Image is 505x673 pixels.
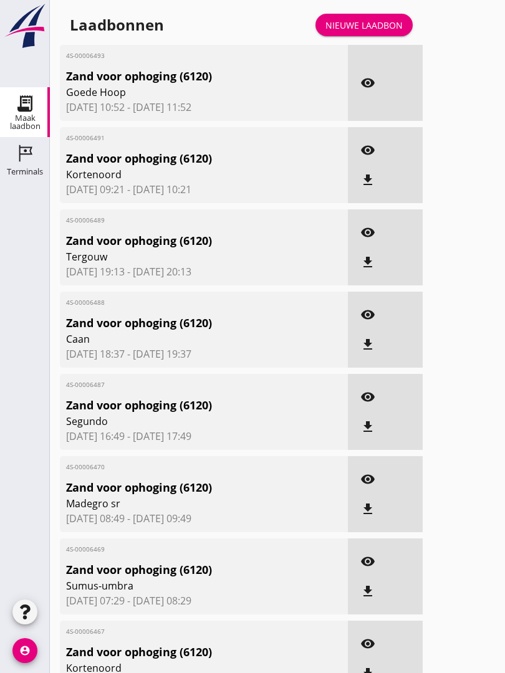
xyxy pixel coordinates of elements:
[66,561,296,578] span: Zand voor ophoging (6120)
[315,14,413,36] a: Nieuwe laadbon
[70,15,164,35] div: Laadbonnen
[325,19,403,32] div: Nieuwe laadbon
[66,496,296,511] span: Madegro sr
[66,298,296,307] span: 4S-00006488
[66,133,296,143] span: 4S-00006491
[66,150,296,167] span: Zand voor ophoging (6120)
[2,3,47,49] img: logo-small.a267ee39.svg
[66,429,342,444] span: [DATE] 16:49 - [DATE] 17:49
[360,143,375,158] i: visibility
[66,232,296,249] span: Zand voor ophoging (6120)
[360,502,375,517] i: file_download
[360,389,375,404] i: visibility
[360,472,375,487] i: visibility
[66,249,296,264] span: Tergouw
[66,414,296,429] span: Segundo
[360,173,375,188] i: file_download
[360,225,375,240] i: visibility
[360,337,375,352] i: file_download
[66,167,296,182] span: Kortenoord
[66,332,296,346] span: Caan
[66,627,296,636] span: 4S-00006467
[360,554,375,569] i: visibility
[66,644,296,661] span: Zand voor ophoging (6120)
[66,216,296,225] span: 4S-00006489
[360,584,375,599] i: file_download
[360,307,375,322] i: visibility
[66,51,296,60] span: 4S-00006493
[66,593,342,608] span: [DATE] 07:29 - [DATE] 08:29
[7,168,43,176] div: Terminals
[66,578,296,593] span: Sumus-umbra
[66,100,342,115] span: [DATE] 10:52 - [DATE] 11:52
[66,182,342,197] span: [DATE] 09:21 - [DATE] 10:21
[12,638,37,663] i: account_circle
[66,85,296,100] span: Goede Hoop
[66,511,342,526] span: [DATE] 08:49 - [DATE] 09:49
[66,397,296,414] span: Zand voor ophoging (6120)
[66,264,342,279] span: [DATE] 19:13 - [DATE] 20:13
[360,636,375,651] i: visibility
[66,479,296,496] span: Zand voor ophoging (6120)
[66,68,296,85] span: Zand voor ophoging (6120)
[66,315,296,332] span: Zand voor ophoging (6120)
[360,75,375,90] i: visibility
[66,346,342,361] span: [DATE] 18:37 - [DATE] 19:37
[66,380,296,389] span: 4S-00006487
[360,419,375,434] i: file_download
[360,255,375,270] i: file_download
[66,462,296,472] span: 4S-00006470
[66,545,296,554] span: 4S-00006469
